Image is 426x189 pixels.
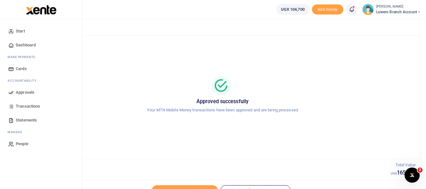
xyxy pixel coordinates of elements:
[405,168,420,183] iframe: Intercom live chat
[5,113,77,127] a: Statements
[32,107,413,114] p: Your MTN Mobile Money transactions have been approved and are being processed
[5,137,77,151] a: People
[16,89,34,96] span: Approvals
[29,162,391,168] p: Total Transactions
[376,9,421,15] span: Luwero Branch Account
[5,127,77,137] li: M
[362,4,374,15] img: profile-user
[16,117,37,123] span: Statements
[32,98,413,105] h5: Approved successfully
[25,7,56,12] a: logo-small logo-large logo-large
[5,52,77,62] li: M
[5,38,77,52] a: Dashboard
[16,103,40,109] span: Transactions
[276,4,309,15] a: UGX 104,700
[362,4,421,15] a: profile-user [PERSON_NAME] Luwero Branch Account
[391,172,397,175] small: UGX
[11,130,22,134] span: anage
[5,24,77,38] a: Start
[5,86,77,99] a: Approvals
[5,99,77,113] a: Transactions
[5,76,77,86] li: Ac
[312,4,343,15] span: Add money
[281,6,305,13] span: UGX 104,700
[417,168,423,173] span: 2
[5,62,77,76] a: Cards
[376,4,421,9] small: [PERSON_NAME]
[16,28,25,34] span: Start
[26,5,56,15] img: logo-large
[391,162,416,168] p: Total Value
[274,4,312,15] li: Wallet ballance
[12,78,36,83] span: countability
[16,141,28,147] span: People
[29,170,391,176] h5: 1
[312,7,343,11] a: Add money
[11,55,35,59] span: ake Payments
[391,170,416,176] h5: 165,000
[16,42,36,48] span: Dashboard
[16,66,27,72] span: Cards
[312,4,343,15] li: Toup your wallet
